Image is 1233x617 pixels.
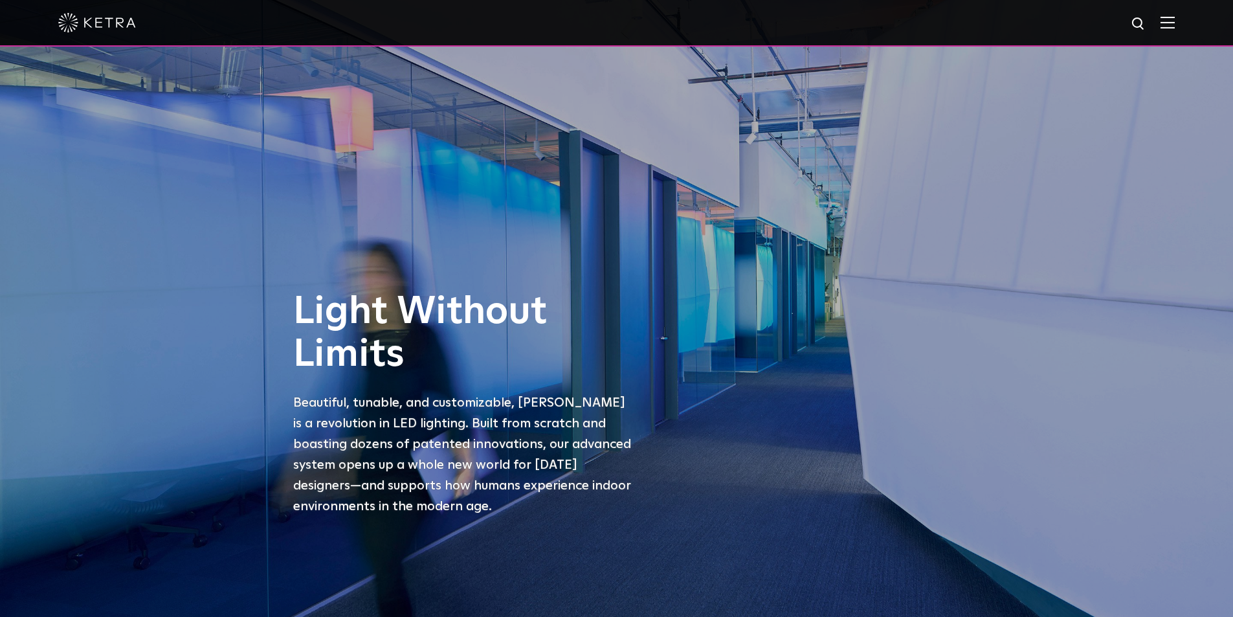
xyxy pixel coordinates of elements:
p: Beautiful, tunable, and customizable, [PERSON_NAME] is a revolution in LED lighting. Built from s... [293,392,636,517]
img: search icon [1131,16,1147,32]
img: Hamburger%20Nav.svg [1161,16,1175,28]
img: ketra-logo-2019-white [58,13,136,32]
h1: Light Without Limits [293,291,636,376]
span: —and supports how humans experience indoor environments in the modern age. [293,479,631,513]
